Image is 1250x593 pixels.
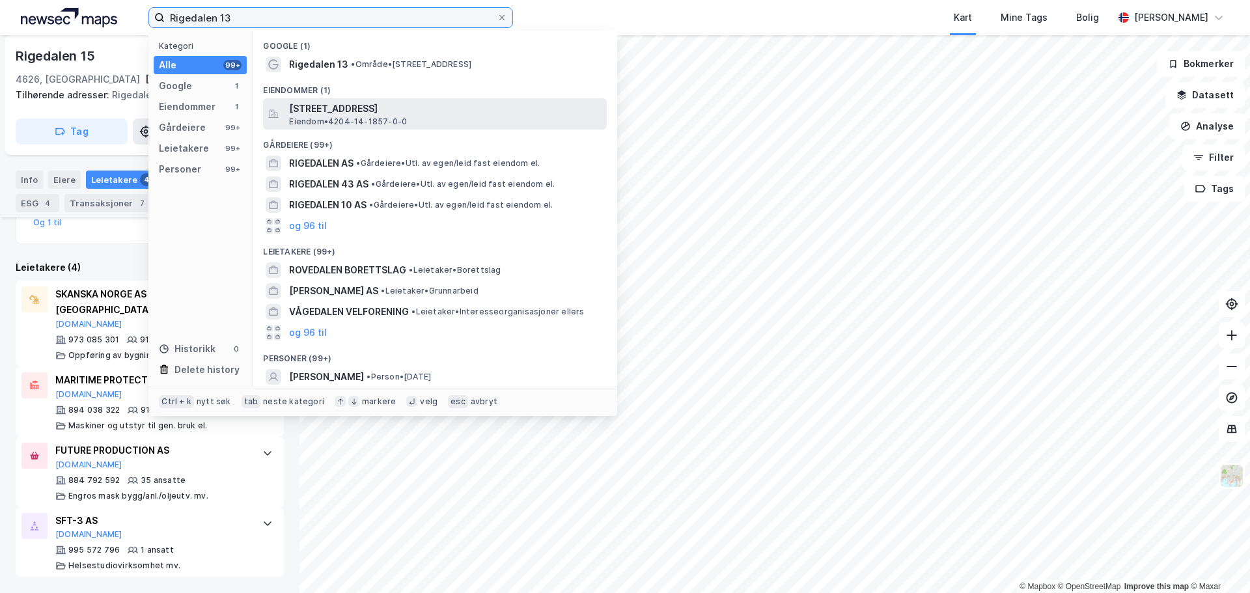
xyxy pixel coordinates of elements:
[1185,531,1250,593] div: Kontrollprogram for chat
[954,10,972,25] div: Kart
[165,8,497,27] input: Søk på adresse, matrikkel, gårdeiere, leietakere eller personer
[1219,463,1244,488] img: Z
[159,141,209,156] div: Leietakere
[197,396,231,407] div: nytt søk
[289,156,354,171] span: RIGEDALEN AS
[16,260,284,275] div: Leietakere (4)
[1134,10,1208,25] div: [PERSON_NAME]
[159,57,176,73] div: Alle
[68,335,119,345] div: 973 085 301
[263,396,324,407] div: neste kategori
[289,176,368,192] span: RIGEDALEN 43 AS
[1169,113,1245,139] button: Analyse
[223,143,242,154] div: 99+
[55,460,122,470] button: [DOMAIN_NAME]
[289,197,367,213] span: RIGEDALEN 10 AS
[145,72,284,87] div: [GEOGRAPHIC_DATA], 14/1856
[41,197,54,210] div: 4
[159,78,192,94] div: Google
[33,217,62,228] button: Og 1 til
[159,120,206,135] div: Gårdeiere
[356,158,540,169] span: Gårdeiere • Utl. av egen/leid fast eiendom el.
[409,265,413,275] span: •
[141,545,174,555] div: 1 ansatt
[381,286,478,296] span: Leietaker • Grunnarbeid
[68,421,207,431] div: Maskiner og utstyr til gen. bruk el.
[159,41,247,51] div: Kategori
[1184,176,1245,202] button: Tags
[381,286,385,296] span: •
[159,395,194,408] div: Ctrl + k
[289,325,327,340] button: og 96 til
[253,236,617,260] div: Leietakere (99+)
[16,87,273,103] div: Rigedalen 13
[16,194,59,212] div: ESG
[351,59,471,70] span: Område • [STREET_ADDRESS]
[68,545,120,555] div: 995 572 796
[231,81,242,91] div: 1
[16,72,140,87] div: 4626, [GEOGRAPHIC_DATA]
[1001,10,1048,25] div: Mine Tags
[289,369,364,385] span: [PERSON_NAME]
[1185,531,1250,593] iframe: Chat Widget
[68,475,120,486] div: 884 792 592
[1124,582,1189,591] a: Improve this map
[367,372,431,382] span: Person • [DATE]
[289,218,327,234] button: og 96 til
[21,8,117,27] img: logo.a4113a55bc3d86da70a041830d287a7e.svg
[253,343,617,366] div: Personer (99+)
[68,405,120,415] div: 894 038 322
[55,319,122,329] button: [DOMAIN_NAME]
[448,395,468,408] div: esc
[174,362,240,378] div: Delete history
[420,396,437,407] div: velg
[223,164,242,174] div: 99+
[1157,51,1245,77] button: Bokmerker
[68,350,165,361] div: Oppføring av bygninger
[68,560,180,571] div: Helsestudiovirksomhet mv.
[16,171,43,189] div: Info
[223,60,242,70] div: 99+
[16,46,98,66] div: Rigedalen 15
[86,171,158,189] div: Leietakere
[411,307,415,316] span: •
[289,304,409,320] span: VÅGEDALEN VELFORENING
[141,475,186,486] div: 35 ansatte
[253,31,617,54] div: Google (1)
[55,389,122,400] button: [DOMAIN_NAME]
[68,491,208,501] div: Engros mask bygg/anl./oljeutv. mv.
[253,130,617,153] div: Gårdeiere (99+)
[48,171,81,189] div: Eiere
[371,179,555,189] span: Gårdeiere • Utl. av egen/leid fast eiendom el.
[351,59,355,69] span: •
[159,341,215,357] div: Historikk
[159,99,215,115] div: Eiendommer
[140,173,153,186] div: 4
[159,161,201,177] div: Personer
[140,335,184,345] div: 91 ansatte
[1076,10,1099,25] div: Bolig
[1058,582,1121,591] a: OpenStreetMap
[141,405,184,415] div: 91 ansatte
[367,372,370,381] span: •
[289,117,407,127] span: Eiendom • 4204-14-1857-0-0
[369,200,553,210] span: Gårdeiere • Utl. av egen/leid fast eiendom el.
[223,122,242,133] div: 99+
[356,158,360,168] span: •
[231,344,242,354] div: 0
[289,57,348,72] span: Rigedalen 13
[289,262,406,278] span: ROVEDALEN BORETTSLAG
[55,529,122,540] button: [DOMAIN_NAME]
[135,197,148,210] div: 7
[362,396,396,407] div: markere
[231,102,242,112] div: 1
[289,283,378,299] span: [PERSON_NAME] AS
[55,372,249,388] div: MARITIME PROTECTION AS
[55,513,249,529] div: SFT-3 AS
[64,194,154,212] div: Transaksjoner
[55,443,249,458] div: FUTURE PRODUCTION AS
[55,286,249,318] div: SKANSKA NORGE AS AVD DIV BYGG REGION [GEOGRAPHIC_DATA]
[409,265,501,275] span: Leietaker • Borettslag
[1182,145,1245,171] button: Filter
[253,75,617,98] div: Eiendommer (1)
